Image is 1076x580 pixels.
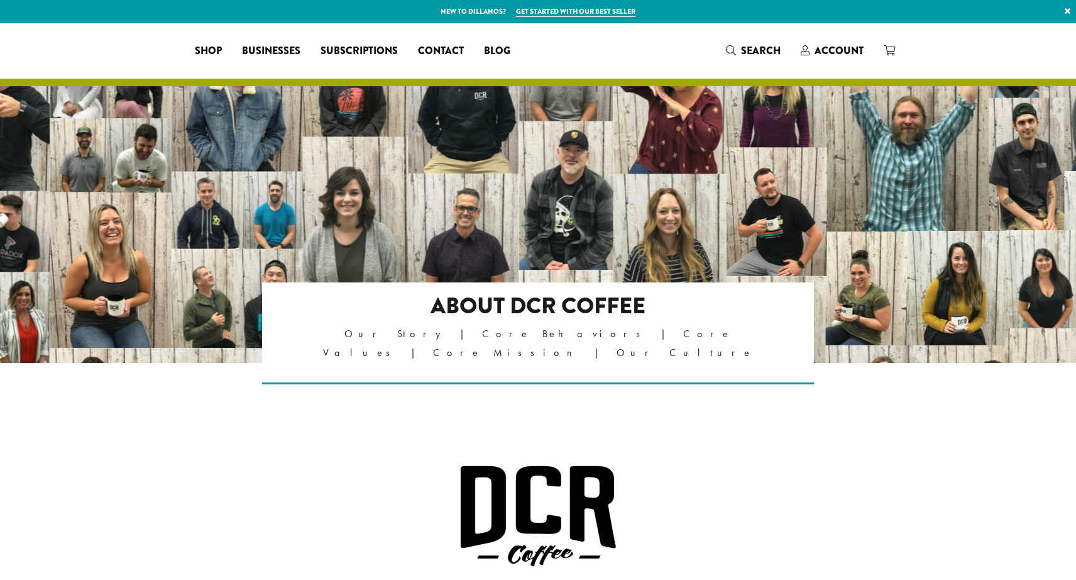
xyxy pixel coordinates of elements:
[459,465,617,567] img: DCR Coffee Logo
[317,293,760,320] h2: About DCR Coffee
[195,43,222,59] span: Shop
[815,43,864,58] span: Account
[317,325,760,362] p: Our Story | Core Behaviors | Core Values | Core Mission | Our Culture
[716,40,791,61] a: Search
[321,43,398,59] span: Subscriptions
[418,43,464,59] span: Contact
[185,41,232,61] a: Shop
[516,6,635,17] a: Get started with our best seller
[484,43,510,59] span: Blog
[741,43,781,58] span: Search
[242,43,300,59] span: Businesses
